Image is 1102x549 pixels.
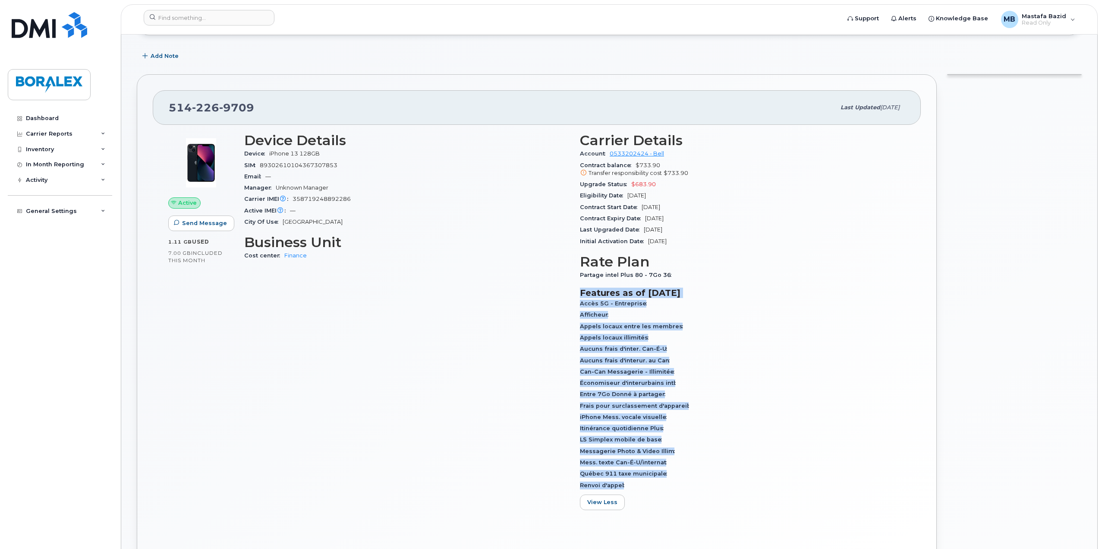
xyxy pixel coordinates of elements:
span: Contract Expiry Date [580,215,645,222]
span: 358719248892286 [293,196,351,202]
span: Accès 5G - Entreprise [580,300,651,307]
span: Partage intel Plus 80 - 7Go 36 [580,272,676,278]
span: 1.11 GB [168,239,192,245]
span: LS Simplex mobile de base [580,436,666,443]
span: Aucuns frais d'interur. au Can [580,357,674,364]
span: 7.00 GB [168,250,191,256]
span: Unknown Manager [276,184,328,191]
img: image20231002-3703462-1ig824h.jpeg [175,137,227,189]
span: 89302610104367307853 [260,162,337,168]
span: Mess. texte Can-É-U/internat [580,459,671,466]
span: 9709 [219,101,254,114]
span: Carrier IMEI [244,196,293,202]
a: 0533202424 - Bell [610,150,664,157]
span: Contract balance [580,162,636,168]
span: [DATE] [644,226,662,233]
span: $683.90 [631,181,656,187]
span: [DATE] [627,192,646,199]
span: Device [244,150,269,157]
span: $733.90 [664,170,688,176]
a: Finance [284,252,307,259]
span: 514 [169,101,254,114]
span: Appels locaux entre les membres [580,323,687,330]
span: Email [244,173,265,180]
button: Send Message [168,216,234,231]
span: included this month [168,250,223,264]
span: Active [178,199,197,207]
span: [DATE] [648,238,667,244]
span: Alerts [898,14,916,23]
h3: Device Details [244,133,570,148]
span: Active IMEI [244,207,290,214]
span: Québec 911 taxe municipale [580,470,671,477]
span: Manager [244,184,276,191]
span: — [290,207,296,214]
button: View Less [580,495,625,510]
span: Aucuns frais d'inter. Can-É-U [580,346,671,352]
span: used [192,238,209,245]
span: Mastafa Bazid [1022,13,1066,19]
span: Add Note [151,52,179,60]
span: [DATE] [880,104,900,111]
span: 226 [192,101,219,114]
h3: Business Unit [244,235,570,250]
span: Itinérance quotidienne Plus [580,425,668,432]
input: Find something... [144,10,274,25]
span: SIM [244,162,260,168]
span: $733.90 [580,162,905,178]
button: Add Note [137,48,186,64]
span: Afficheur [580,311,613,318]
span: iPhone 13 128GB [269,150,320,157]
h3: Carrier Details [580,133,905,148]
span: [DATE] [645,215,664,222]
span: Read Only [1022,19,1066,26]
span: Initial Activation Date [580,238,648,244]
span: Économiseur d'interurbains intl [580,380,680,386]
span: Transfer responsibility cost [589,170,662,176]
h3: Rate Plan [580,254,905,270]
span: Renvoi d'appel [580,482,629,489]
span: Last updated [841,104,880,111]
span: MB [1004,14,1015,25]
span: City Of Use [244,219,283,225]
span: Knowledge Base [936,14,988,23]
span: Last Upgraded Date [580,226,644,233]
a: Alerts [885,10,923,27]
h3: Features as of [DATE] [580,288,905,298]
span: [GEOGRAPHIC_DATA] [283,219,343,225]
span: Cost center [244,252,284,259]
span: Support [855,14,879,23]
span: View Less [587,498,617,506]
span: Messagerie Photo & Video Illim [580,448,679,454]
span: Upgrade Status [580,181,631,187]
div: Mastafa Bazid [995,11,1081,28]
a: Knowledge Base [923,10,994,27]
span: Contract Start Date [580,204,642,210]
a: Support [841,10,885,27]
span: iPhone Mess. vocale visuelle [580,414,671,420]
span: Appels locaux illimités [580,334,653,341]
span: [DATE] [642,204,660,210]
span: Can-Can Messagerie - Illimitée [580,368,679,375]
span: Entre 7Go Donné à partager [580,391,670,397]
span: Send Message [182,219,227,227]
span: — [265,173,271,180]
span: Account [580,150,610,157]
span: Eligibility Date [580,192,627,199]
span: Frais pour surclassement d'appareil [580,403,693,409]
